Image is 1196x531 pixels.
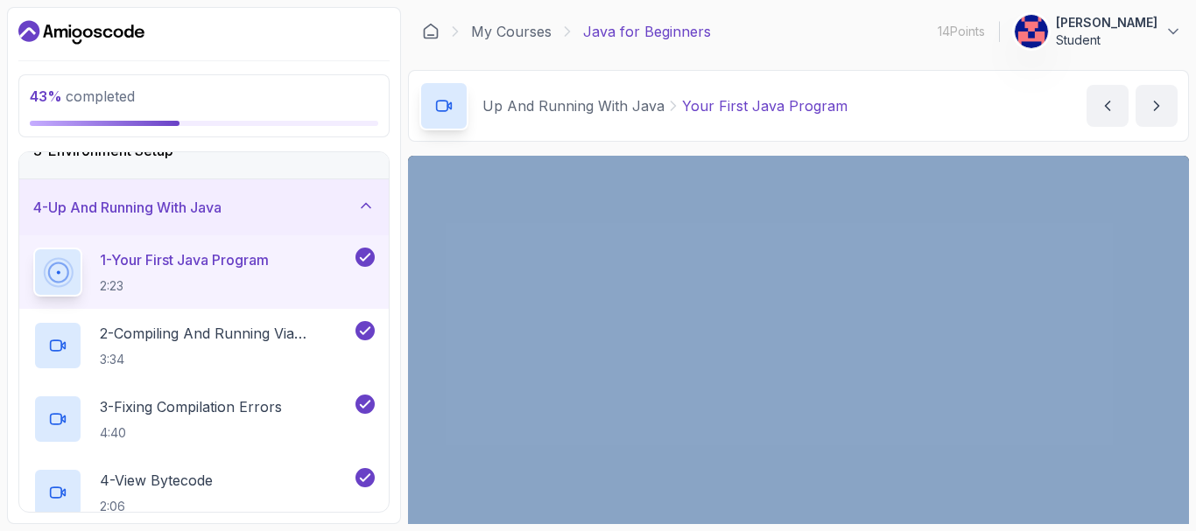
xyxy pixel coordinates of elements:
[33,395,375,444] button: 3-Fixing Compilation Errors4:40
[100,277,269,295] p: 2:23
[471,21,552,42] a: My Courses
[33,468,375,517] button: 4-View Bytecode2:06
[33,248,375,297] button: 1-Your First Java Program2:23
[1136,85,1178,127] button: next content
[30,87,62,105] span: 43 %
[100,470,213,491] p: 4 - View Bytecode
[33,321,375,370] button: 2-Compiling And Running Via Terminal3:34
[100,323,352,344] p: 2 - Compiling And Running Via Terminal
[100,396,282,417] p: 3 - Fixing Compilation Errors
[682,95,848,116] p: Your First Java Program
[33,197,222,218] h3: 4 - Up And Running With Java
[100,424,282,442] p: 4:40
[1015,15,1048,48] img: user profile image
[18,18,144,46] a: Dashboard
[422,23,440,40] a: Dashboard
[938,23,985,40] p: 14 Points
[100,498,213,515] p: 2:06
[100,351,352,368] p: 3:34
[1087,85,1129,127] button: previous content
[1014,14,1182,49] button: user profile image[PERSON_NAME]Student
[30,87,135,105] span: completed
[482,95,665,116] p: Up And Running With Java
[1056,14,1157,31] p: [PERSON_NAME]
[1056,31,1157,49] p: Student
[583,21,711,42] p: Java for Beginners
[19,179,389,235] button: 4-Up And Running With Java
[100,249,269,270] p: 1 - Your First Java Program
